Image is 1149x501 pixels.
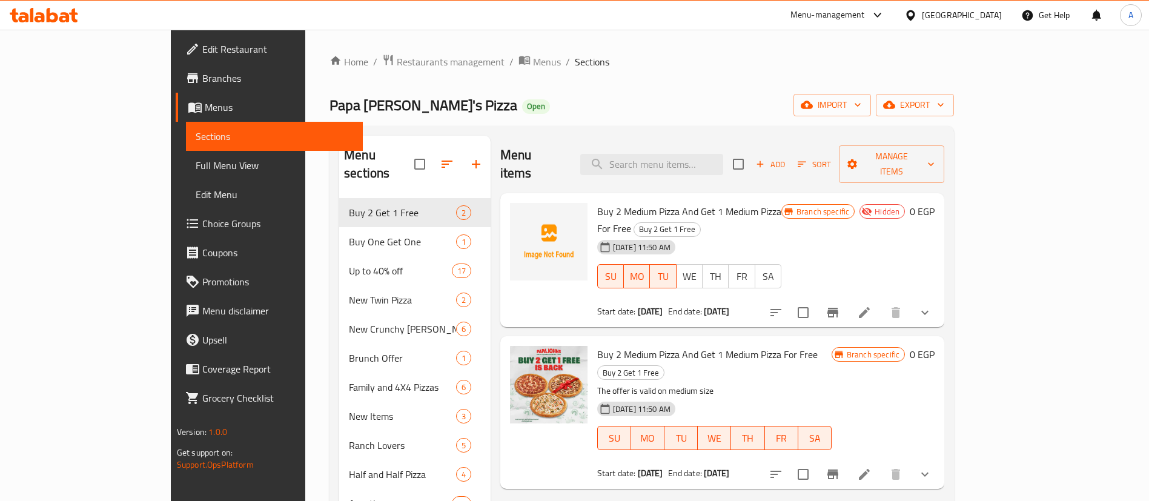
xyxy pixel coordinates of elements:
a: Edit Menu [186,180,363,209]
button: MO [624,264,650,288]
span: Sort sections [432,150,462,179]
span: Edit Menu [196,187,353,202]
div: Family and 4X4 Pizzas6 [339,373,491,402]
span: Edit Restaurant [202,42,353,56]
div: items [456,293,471,307]
span: Buy 2 Get 1 Free [349,205,456,220]
span: Brunch Offer [349,351,456,365]
span: Manage items [849,149,935,179]
span: Ranch Lovers [349,438,456,453]
button: WE [676,264,703,288]
span: Select section [726,151,751,177]
span: Coupons [202,245,353,260]
li: / [373,55,377,69]
span: 4 [457,469,471,480]
span: Buy 2 Get 1 Free [634,222,700,236]
div: Buy 2 Get 1 Free [634,222,701,237]
div: Up to 40% off17 [339,256,491,285]
span: Full Menu View [196,158,353,173]
span: TU [655,268,671,285]
div: [GEOGRAPHIC_DATA] [922,8,1002,22]
div: Half and Half Pizza4 [339,460,491,489]
button: SU [597,264,624,288]
span: Version: [177,424,207,440]
span: [DATE] 11:50 AM [608,403,675,415]
a: Promotions [176,267,363,296]
span: 1.0.0 [208,424,227,440]
button: Branch-specific-item [818,460,847,489]
button: Add [751,155,790,174]
div: Open [522,99,550,114]
button: TH [702,264,729,288]
h6: 0 EGP [910,203,935,220]
b: [DATE] [704,304,729,319]
span: Buy 2 Medium Pizza And Get 1 Medium Pizza For Free [597,345,818,363]
div: Family and 4X4 Pizzas [349,380,456,394]
span: A [1128,8,1133,22]
span: Sections [196,129,353,144]
span: New Crunchy [PERSON_NAME] [349,322,456,336]
span: New Twin Pizza [349,293,456,307]
span: Half and Half Pizza [349,467,456,482]
button: SU [597,426,631,450]
div: Buy One Get One1 [339,227,491,256]
span: MO [629,268,645,285]
a: Upsell [176,325,363,354]
a: Menus [518,54,561,70]
span: Sections [575,55,609,69]
span: Hidden [870,206,904,217]
span: FR [733,268,750,285]
b: [DATE] [638,304,663,319]
span: 6 [457,382,471,393]
h2: Menu items [500,146,566,182]
span: Menu disclaimer [202,304,353,318]
button: TH [731,426,764,450]
div: items [456,205,471,220]
span: SU [603,268,619,285]
span: 3 [457,411,471,422]
span: Start date: [597,304,636,319]
span: Buy 2 Get 1 Free [598,366,664,380]
div: New Items3 [339,402,491,431]
nav: breadcrumb [329,54,954,70]
span: WE [703,430,726,447]
span: Add item [751,155,790,174]
img: Buy 2 Medium Pizza And Get 1 Medium Pizza For Free [510,346,588,423]
span: Start date: [597,465,636,481]
button: export [876,94,954,116]
span: export [886,98,944,113]
input: search [580,154,723,175]
span: TU [669,430,693,447]
button: Add section [462,150,491,179]
button: delete [881,298,910,327]
span: Choice Groups [202,216,353,231]
a: Menu disclaimer [176,296,363,325]
li: / [509,55,514,69]
span: Menus [533,55,561,69]
span: Branch specific [842,349,904,360]
div: items [456,234,471,249]
svg: Show Choices [918,467,932,482]
div: Brunch Offer1 [339,343,491,373]
img: Buy 2 Medium Pizza And Get 1 Medium Pizza For Free [510,203,588,280]
span: 5 [457,440,471,451]
button: show more [910,298,939,327]
h6: 0 EGP [910,346,935,363]
div: items [456,467,471,482]
span: Select to update [790,462,816,487]
span: Open [522,101,550,111]
a: Edit menu item [857,467,872,482]
span: Restaurants management [397,55,505,69]
a: Support.OpsPlatform [177,457,254,473]
button: sort-choices [761,298,790,327]
button: FR [765,426,798,450]
button: import [793,94,871,116]
span: TH [707,268,724,285]
div: Buy 2 Get 1 Free [597,365,664,380]
span: SA [803,430,827,447]
a: Grocery Checklist [176,383,363,413]
div: New Items [349,409,456,423]
div: items [456,380,471,394]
